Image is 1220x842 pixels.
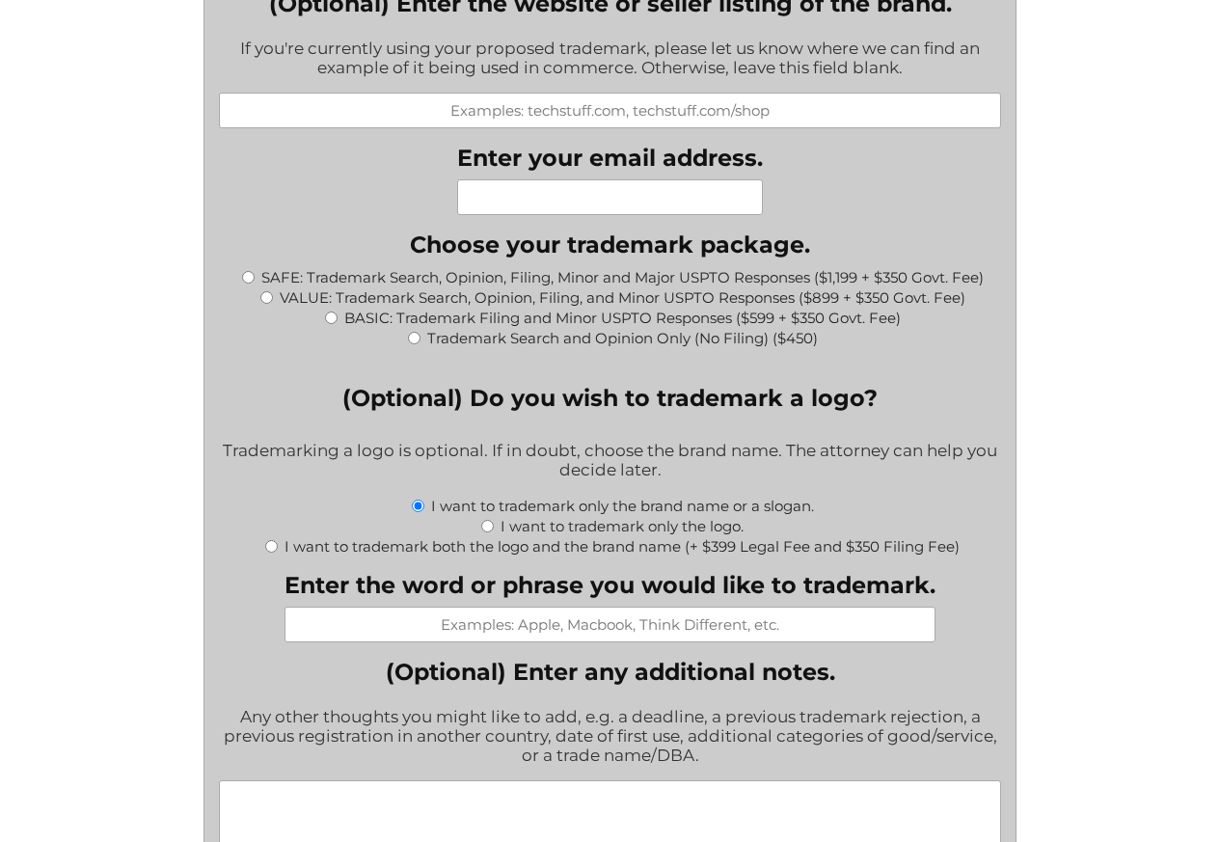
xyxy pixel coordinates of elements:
[342,384,878,412] legend: (Optional) Do you wish to trademark a logo?
[457,144,763,172] label: Enter your email address.
[344,309,901,327] label: BASIC: Trademark Filing and Minor USPTO Responses ($599 + $350 Govt. Fee)
[219,26,1001,93] div: If you're currently using your proposed trademark, please let us know where we can find an exampl...
[410,231,810,258] legend: Choose your trademark package.
[280,288,965,307] label: VALUE: Trademark Search, Opinion, Filing, and Minor USPTO Responses ($899 + $350 Govt. Fee)
[431,497,814,515] label: I want to trademark only the brand name or a slogan.
[285,571,935,599] label: Enter the word or phrase you would like to trademark.
[219,658,1001,686] label: (Optional) Enter any additional notes.
[261,268,984,286] label: SAFE: Trademark Search, Opinion, Filing, Minor and Major USPTO Responses ($1,199 + $350 Govt. Fee)
[219,428,1001,495] div: Trademarking a logo is optional. If in doubt, choose the brand name. The attorney can help you de...
[219,694,1001,780] div: Any other thoughts you might like to add, e.g. a deadline, a previous trademark rejection, a prev...
[427,329,818,347] label: Trademark Search and Opinion Only (No Filing) ($450)
[501,517,744,535] label: I want to trademark only the logo.
[285,537,960,556] label: I want to trademark both the logo and the brand name (+ $399 Legal Fee and $350 Filing Fee)
[285,607,935,642] input: Examples: Apple, Macbook, Think Different, etc.
[219,93,1001,128] input: Examples: techstuff.com, techstuff.com/shop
